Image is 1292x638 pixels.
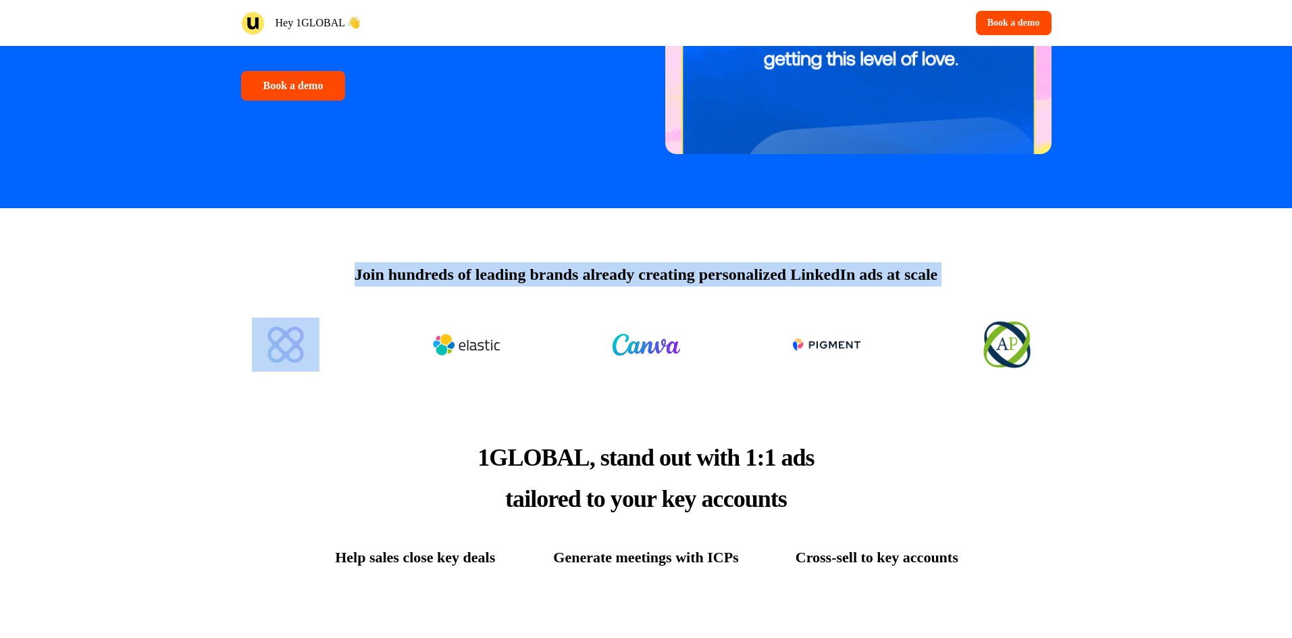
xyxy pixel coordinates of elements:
[477,444,814,512] span: 1GLOBAL, stand out with 1:1 ads tailored to your key accounts
[335,549,495,566] span: Help sales close key deals
[976,11,1052,35] button: Book a demo
[241,71,346,101] button: Book a demo
[276,15,361,31] p: Hey 1GLOBAL 👋
[355,262,937,287] p: Join hundreds of leading brands already creating personalized LinkedIn ads at scale
[553,549,738,566] span: Generate meetings with ICPs
[796,549,958,566] span: Cross-sell to key accounts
